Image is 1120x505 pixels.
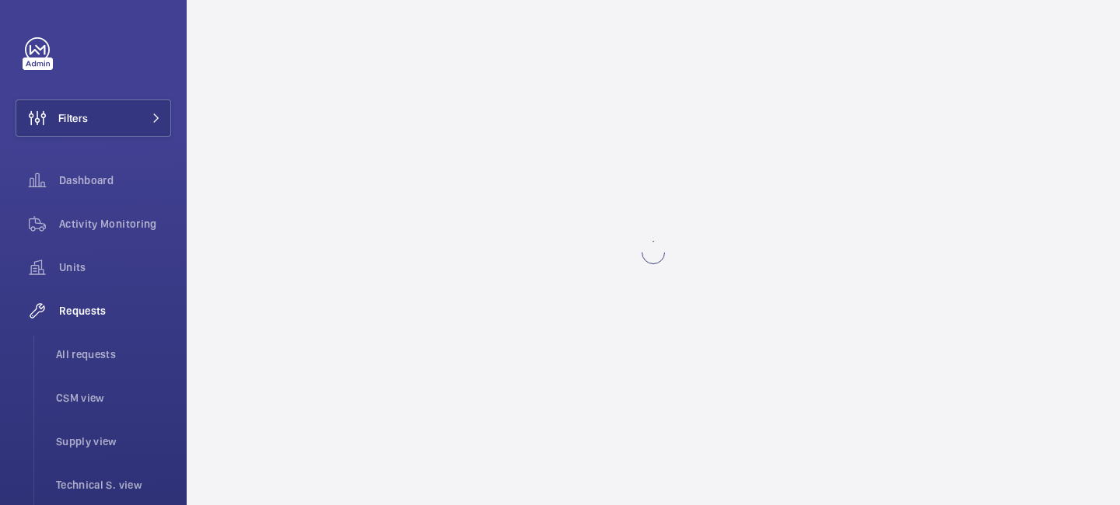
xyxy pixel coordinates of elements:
[56,390,171,406] span: CSM view
[59,216,171,232] span: Activity Monitoring
[56,434,171,449] span: Supply view
[56,347,171,362] span: All requests
[59,303,171,319] span: Requests
[59,172,171,188] span: Dashboard
[59,259,171,275] span: Units
[56,477,171,493] span: Technical S. view
[16,99,171,137] button: Filters
[58,110,88,126] span: Filters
